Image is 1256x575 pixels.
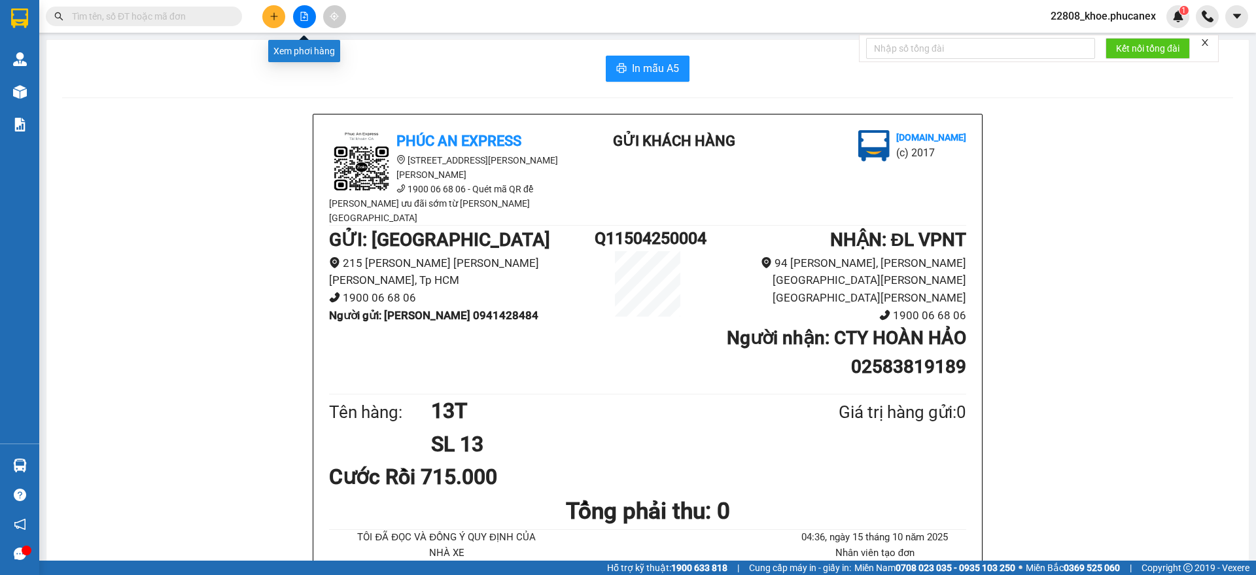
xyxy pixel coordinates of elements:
[896,563,1015,573] strong: 0708 023 035 - 0935 103 250
[13,118,27,131] img: solution-icon
[784,546,966,561] li: Nhân viên tạo đơn
[14,518,26,531] span: notification
[293,5,316,28] button: file-add
[727,327,966,377] b: Người nhận : CTY HOÀN HẢO 02583819189
[858,130,890,162] img: logo.jpg
[300,12,309,21] span: file-add
[329,182,565,225] li: 1900 06 68 06 - Quét mã QR để [PERSON_NAME] ưu đãi sớm từ [PERSON_NAME][GEOGRAPHIC_DATA]
[616,63,627,75] span: printer
[329,493,966,529] h1: Tổng phải thu: 0
[329,153,565,182] li: [STREET_ADDRESS][PERSON_NAME][PERSON_NAME]
[1179,6,1189,15] sup: 1
[606,56,689,82] button: printerIn mẫu A5
[896,145,966,161] li: (c) 2017
[13,52,27,66] img: warehouse-icon
[1225,5,1248,28] button: caret-down
[329,461,539,493] div: Cước Rồi 715.000
[830,229,966,251] b: NHẬN : ĐL VPNT
[613,133,735,149] b: Gửi khách hàng
[396,133,521,149] b: Phúc An Express
[854,561,1015,575] span: Miền Nam
[1200,38,1210,47] span: close
[749,561,851,575] span: Cung cấp máy in - giấy in:
[14,489,26,501] span: question-circle
[775,399,966,426] div: Giá trị hàng gửi: 0
[1202,10,1213,22] img: phone-icon
[330,12,339,21] span: aim
[737,561,739,575] span: |
[1064,563,1120,573] strong: 0369 525 060
[329,292,340,303] span: phone
[1172,10,1184,22] img: icon-new-feature
[329,130,394,196] img: logo.jpg
[671,563,727,573] strong: 1900 633 818
[329,254,595,289] li: 215 [PERSON_NAME] [PERSON_NAME] [PERSON_NAME], Tp HCM
[701,307,966,324] li: 1900 06 68 06
[270,12,279,21] span: plus
[262,5,285,28] button: plus
[1183,563,1193,572] span: copyright
[761,257,772,268] span: environment
[607,561,727,575] span: Hỗ trợ kỹ thuật:
[355,530,538,561] li: TÔI ĐÃ ĐỌC VÀ ĐỒNG Ý QUY ĐỊNH CỦA NHÀ XE
[329,289,595,307] li: 1900 06 68 06
[879,309,890,321] span: phone
[431,428,775,461] h1: SL 13
[632,60,679,77] span: In mẫu A5
[866,38,1095,59] input: Nhập số tổng đài
[329,257,340,268] span: environment
[784,530,966,546] li: 04:36, ngày 15 tháng 10 năm 2025
[1181,6,1186,15] span: 1
[72,9,226,24] input: Tìm tên, số ĐT hoặc mã đơn
[1026,561,1120,575] span: Miền Bắc
[396,155,406,164] span: environment
[14,548,26,560] span: message
[1130,561,1132,575] span: |
[1019,565,1022,570] span: ⚪️
[13,85,27,99] img: warehouse-icon
[329,229,550,251] b: GỬI : [GEOGRAPHIC_DATA]
[329,399,431,426] div: Tên hàng:
[1106,38,1190,59] button: Kết nối tổng đài
[595,226,701,251] h1: Q11504250004
[1116,41,1179,56] span: Kết nối tổng đài
[329,309,538,322] b: Người gửi : [PERSON_NAME] 0941428484
[1040,8,1166,24] span: 22808_khoe.phucanex
[396,184,406,193] span: phone
[701,254,966,307] li: 94 [PERSON_NAME], [PERSON_NAME][GEOGRAPHIC_DATA][PERSON_NAME][GEOGRAPHIC_DATA][PERSON_NAME]
[13,459,27,472] img: warehouse-icon
[896,132,966,143] b: [DOMAIN_NAME]
[323,5,346,28] button: aim
[431,394,775,427] h1: 13T
[54,12,63,21] span: search
[11,9,28,28] img: logo-vxr
[1231,10,1243,22] span: caret-down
